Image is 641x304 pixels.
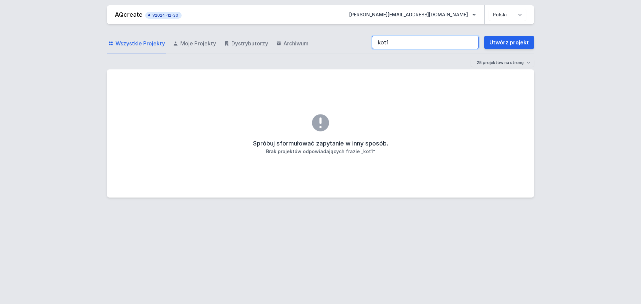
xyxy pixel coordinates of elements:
span: Dystrybutorzy [231,39,268,47]
span: Moje Projekty [180,39,216,47]
button: [PERSON_NAME][EMAIL_ADDRESS][DOMAIN_NAME] [344,9,481,21]
a: Moje Projekty [172,34,217,53]
a: Wszystkie Projekty [107,34,166,53]
button: v2024-12-30 [145,11,182,19]
h3: Brak projektów odpowiadających frazie „kot1” [266,148,375,155]
input: Szukaj wśród projektów i wersji... [372,36,479,49]
span: Archiwum [283,39,308,47]
h2: Spróbuj sformułować zapytanie w inny sposób. [253,139,388,148]
select: Wybierz język [489,9,526,21]
a: Archiwum [275,34,310,53]
a: Utwórz projekt [484,36,534,49]
a: Dystrybutorzy [223,34,269,53]
span: Wszystkie Projekty [116,39,165,47]
a: AQcreate [115,11,143,18]
span: v2024-12-30 [149,13,178,18]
